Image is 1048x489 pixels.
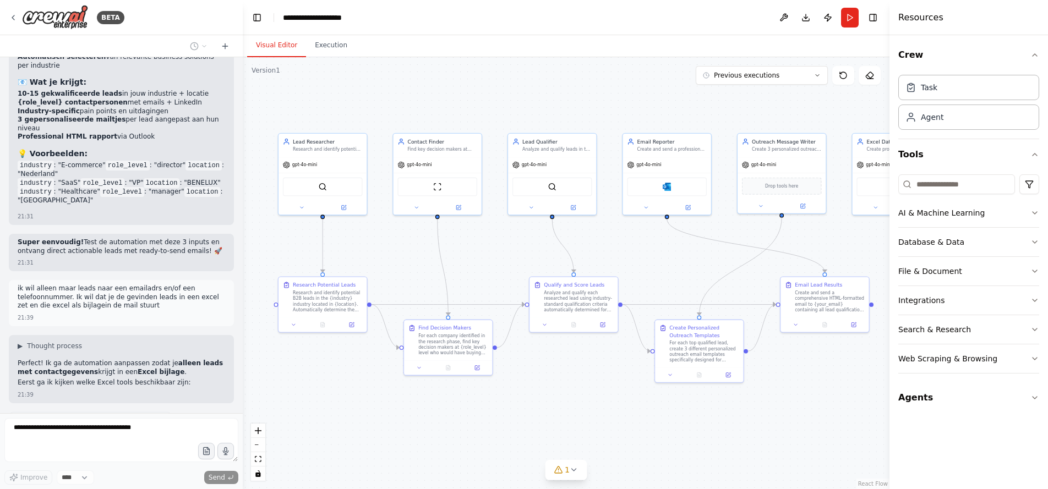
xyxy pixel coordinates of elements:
[209,473,225,482] span: Send
[898,324,971,335] div: Search & Research
[898,344,1039,373] button: Web Scraping & Browsing
[752,138,821,145] div: Outreach Message Writer
[18,342,23,350] span: ▶
[433,183,442,191] img: ScrapeWebsiteTool
[97,11,124,24] div: BETA
[842,321,866,329] button: Open in side panel
[18,378,225,387] p: Eerst ga ik kijken welke Excel tools beschikbaar zijn:
[372,301,525,308] g: Edge from 6793490c-f785-451c-9d03-3134d4ab1918 to aca74691-3a0c-4fdb-b93a-12b8cfee187d
[752,147,821,152] div: Create 3 personalized outreach email templates for each qualified lead, tailored for {role_level}...
[18,314,34,322] div: 21:39
[251,452,265,466] button: fit view
[623,301,651,355] g: Edge from aca74691-3a0c-4fdb-b93a-12b8cfee187d to 1e608d1d-3c80-45c2-8aea-51a20b7b84f5
[522,138,592,145] div: Lead Qualifier
[865,10,881,25] button: Hide right sidebar
[318,183,327,191] img: SerperDevTool
[278,276,368,332] div: Research Potential LeadsResearch and identify potential B2B leads in the {industry} industry loca...
[18,53,106,61] strong: Automatisch selecteren
[18,178,54,188] code: industry
[18,342,82,350] button: ▶Thought process
[898,353,997,364] div: Web Scraping & Browsing
[637,138,707,145] div: Email Reporter
[852,133,941,216] div: Excel Data ProcessorCreate professional Excel files with qualified lead data that have verified c...
[559,321,589,329] button: No output available
[251,424,265,438] button: zoom in
[251,424,265,481] div: React Flow controls
[898,199,1039,227] button: AI & Machine Learning
[748,301,776,355] g: Edge from 1e608d1d-3c80-45c2-8aea-51a20b7b84f5 to 19c72dbb-f37e-4aff-a87c-43302d382570
[636,162,661,168] span: gpt-4o-mini
[217,443,234,459] button: Click to speak your automation idea
[18,78,86,86] strong: 📧 Wat je krijgt:
[106,161,150,171] code: role_level
[529,276,619,332] div: Qualify and Score LeadsAnalyze and qualify each researched lead using industry-standard qualifica...
[684,371,714,380] button: No output available
[696,218,785,316] g: Edge from 0809edd4-e697-4235-8082-155991748d37 to 1e608d1d-3c80-45c2-8aea-51a20b7b84f5
[278,133,368,216] div: Lead ResearcherResearch and identify potential B2B leads in the {industry} industry located in {l...
[18,161,54,171] code: industry
[522,147,592,152] div: Analyze and qualify leads in the {industry} industry, automatically determining the best qualific...
[465,364,489,372] button: Open in side panel
[898,295,945,306] div: Integrations
[438,203,479,212] button: Open in side panel
[418,325,471,332] div: Find Decision Makers
[669,340,739,363] div: For each top qualified lead, create 3 different personalized outreach email templates specificall...
[18,53,225,70] li: van relevante business solutions per industrie
[22,5,88,30] img: Logo
[18,133,117,140] strong: Professional HTML rapport
[795,290,864,313] div: Create and send a comprehensive HTML-formatted email to {your_email} containing all lead qualific...
[18,284,225,310] p: ik wil alleen maar leads naar een emailadrs en/of een telefoonnummer. Ik wil dat je de gevinden l...
[898,315,1039,344] button: Search & Research
[921,82,937,93] div: Task
[18,238,84,246] strong: Super eenvoudig!
[751,162,776,168] span: gpt-4o-mini
[27,342,82,350] span: Thought process
[622,133,712,216] div: Email ReporterCreate and send a professional HTML-formatted email to {your_email} containing all ...
[553,203,593,212] button: Open in side panel
[247,34,306,57] button: Visual Editor
[663,219,828,272] g: Edge from d3c4e8d3-f2c5-427e-a6aa-c974495d899d to 19c72dbb-f37e-4aff-a87c-43302d382570
[867,147,936,152] div: Create professional Excel files with qualified lead data that have verified contact information (...
[18,98,225,107] li: met emails + LinkedIn
[18,133,225,141] li: via Outlook
[293,147,362,152] div: Research and identify potential B2B leads in the {industry} industry located in {location}, focus...
[898,70,1039,139] div: Crew
[18,116,225,133] li: per lead aangepast aan hun niveau
[898,40,1039,70] button: Crew
[795,282,842,289] div: Email Lead Results
[898,257,1039,285] button: File & Document
[18,188,225,205] li: : "Healthcare" : "manager" : "[GEOGRAPHIC_DATA]"
[4,470,52,485] button: Improve
[204,471,238,484] button: Send
[18,179,225,188] li: : "SaaS" : "VP" : "BENELUX"
[216,40,234,53] button: Start a new chat
[18,359,223,376] strong: alleen leads met contactgegevens
[407,162,432,168] span: gpt-4o-mini
[866,162,891,168] span: gpt-4o-mini
[548,183,556,191] img: SerperDevTool
[898,237,964,248] div: Database & Data
[780,276,870,332] div: Email Lead ResultsCreate and send a comprehensive HTML-formatted email to {your_email} containing...
[590,321,615,329] button: Open in side panel
[858,481,888,487] a: React Flow attribution
[623,301,776,308] g: Edge from aca74691-3a0c-4fdb-b93a-12b8cfee187d to 19c72dbb-f37e-4aff-a87c-43302d382570
[138,368,184,376] strong: Excel bijlage
[867,138,936,145] div: Excel Data Processor
[714,71,779,80] span: Previous executions
[18,359,225,376] p: Perfect! Ik ga de automation aanpassen zodat je krijgt in een .
[418,333,488,356] div: For each company identified in the research phase, find key decision makers at {role_level} level...
[283,12,362,23] nav: breadcrumb
[308,321,338,329] button: No output available
[18,149,88,158] strong: 💡 Voorbeelden:
[185,40,212,53] button: Switch to previous chat
[898,11,943,24] h4: Resources
[408,147,477,152] div: Find key decision makers at {role_level} level (such as managers, directors, VPs, or C-suite) for...
[251,466,265,481] button: toggle interactivity
[323,203,364,212] button: Open in side panel
[185,161,222,171] code: location
[898,139,1039,170] button: Tools
[292,162,317,168] span: gpt-4o-mini
[18,259,34,267] div: 21:31
[898,266,962,277] div: File & Document
[144,178,180,188] code: location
